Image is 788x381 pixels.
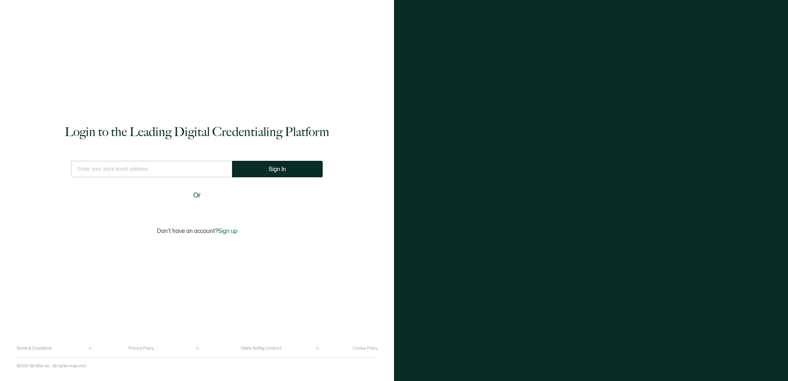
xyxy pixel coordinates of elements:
[353,346,378,351] a: Cookie Policy
[218,228,237,235] span: Sign up
[193,190,201,201] span: Or
[157,228,237,235] p: Don't have an account?
[65,124,329,140] h1: Login to the Leading Digital Credentialing Platform
[129,346,154,351] a: Privacy Policy
[232,161,323,177] button: Sign In
[71,161,232,177] input: Enter your work email address
[269,166,286,172] span: Sign In
[16,364,87,369] p: ©2025 Sertifier Inc.. All rights reserved.
[241,346,281,351] a: Online Selling Contract
[16,346,52,351] a: Terms & Conditions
